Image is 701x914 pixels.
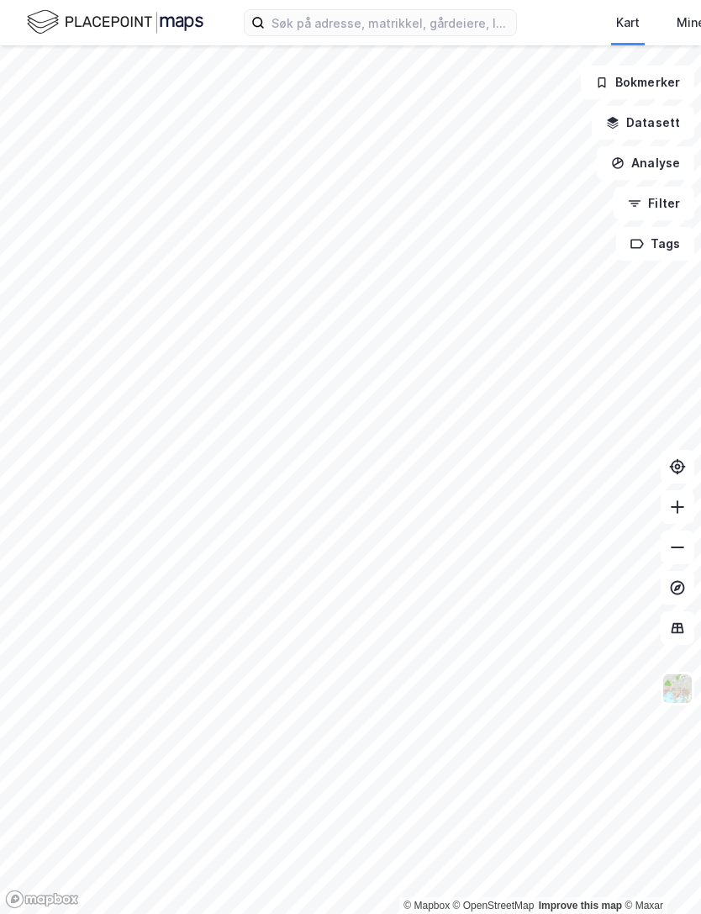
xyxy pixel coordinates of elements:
img: logo.f888ab2527a4732fd821a326f86c7f29.svg [27,8,203,37]
input: Søk på adresse, matrikkel, gårdeiere, leietakere eller personer [265,10,516,35]
a: OpenStreetMap [453,900,535,911]
button: Bokmerker [581,66,694,99]
a: Improve this map [539,900,622,911]
button: Filter [614,187,694,220]
button: Tags [616,227,694,261]
button: Analyse [597,146,694,180]
button: Datasett [592,106,694,140]
a: Mapbox homepage [5,890,79,909]
div: Kart [616,13,640,33]
div: Kontrollprogram for chat [617,833,701,914]
a: Mapbox [403,900,450,911]
img: Z [661,673,693,705]
iframe: Chat Widget [617,833,701,914]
